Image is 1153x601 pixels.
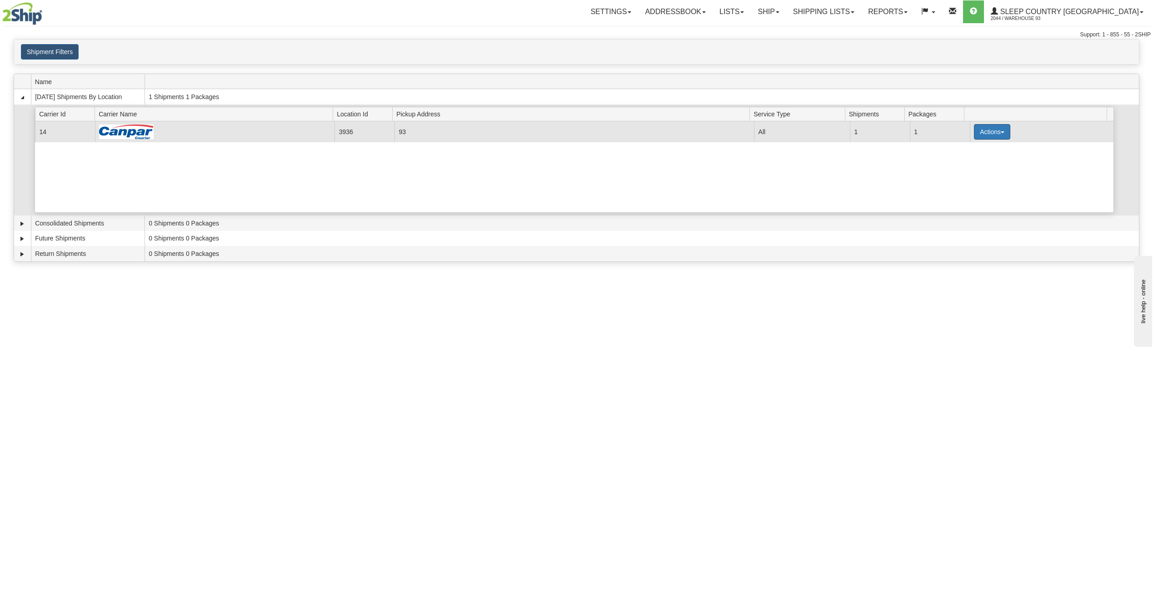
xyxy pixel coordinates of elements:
td: 93 [394,121,754,142]
span: Packages [908,107,964,121]
span: Carrier Name [99,107,333,121]
span: Location Id [337,107,392,121]
a: Ship [751,0,786,23]
img: logo2044.jpg [2,2,42,25]
td: 0 Shipments 0 Packages [145,215,1139,231]
td: Return Shipments [31,246,145,261]
iframe: chat widget [1132,254,1152,347]
a: Settings [584,0,638,23]
td: [DATE] Shipments By Location [31,89,145,105]
td: Consolidated Shipments [31,215,145,231]
td: 1 [850,121,910,142]
td: All [754,121,850,142]
td: 1 [910,121,970,142]
span: Shipments [849,107,904,121]
span: Name [35,75,145,89]
a: Expand [18,250,27,259]
div: live help - online [7,8,84,15]
td: Future Shipments [31,231,145,246]
a: Lists [713,0,751,23]
td: 14 [35,121,95,142]
div: Support: 1 - 855 - 55 - 2SHIP [2,31,1151,39]
td: 3936 [334,121,394,142]
a: Expand [18,234,27,243]
a: Addressbook [638,0,713,23]
span: Sleep Country [GEOGRAPHIC_DATA] [998,8,1139,15]
span: Pickup Address [396,107,749,121]
a: Collapse [18,93,27,102]
span: Service Type [754,107,845,121]
a: Shipping lists [786,0,861,23]
td: 0 Shipments 0 Packages [145,231,1139,246]
button: Shipment Filters [21,44,79,60]
a: Expand [18,219,27,228]
button: Actions [974,124,1010,140]
span: Carrier Id [39,107,95,121]
td: 1 Shipments 1 Packages [145,89,1139,105]
td: 0 Shipments 0 Packages [145,246,1139,261]
a: Sleep Country [GEOGRAPHIC_DATA] 2044 / Warehouse 93 [984,0,1150,23]
img: Canpar [99,125,154,139]
span: 2044 / Warehouse 93 [991,14,1059,23]
a: Reports [861,0,914,23]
